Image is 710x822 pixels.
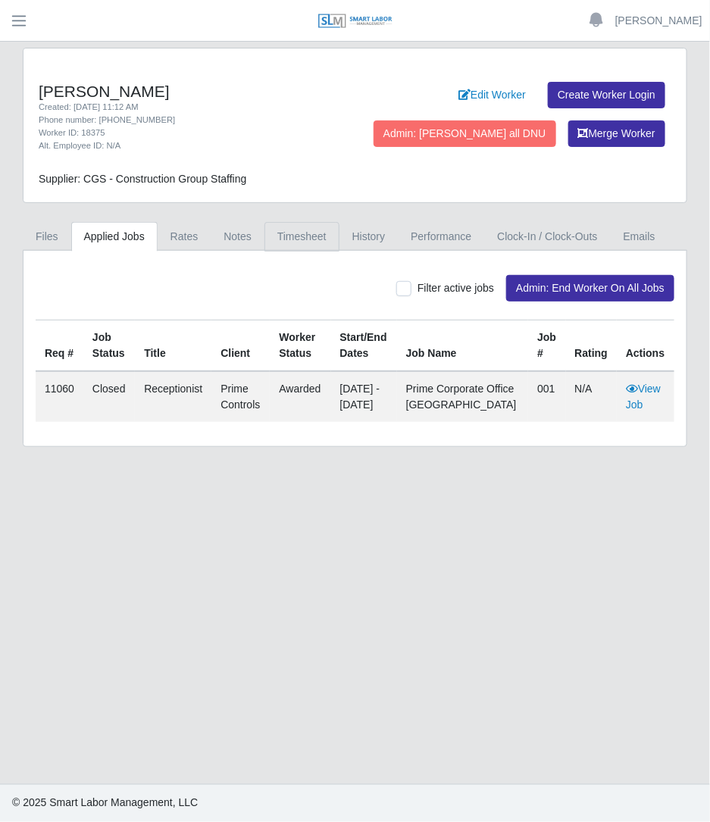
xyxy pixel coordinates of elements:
th: Actions [617,320,674,372]
td: 11060 [36,371,83,422]
div: Alt. Employee ID: N/A [39,139,344,152]
a: Timesheet [264,222,339,252]
button: Admin: End Worker On All Jobs [506,275,674,302]
span: Supplier: CGS - Construction Group Staffing [39,173,246,185]
td: Prime Controls [211,371,270,422]
a: History [339,222,399,252]
td: awarded [270,371,330,422]
a: Performance [398,222,484,252]
td: Receptionist [135,371,211,422]
a: View Job [626,383,661,411]
a: Notes [211,222,264,252]
td: N/A [566,371,618,422]
th: Job Status [83,320,135,372]
button: Merge Worker [568,120,665,147]
a: Clock-In / Clock-Outs [484,222,610,252]
a: Edit Worker [449,82,536,108]
a: Rates [158,222,211,252]
th: Worker Status [270,320,330,372]
th: Title [135,320,211,372]
div: Created: [DATE] 11:12 AM [39,101,344,114]
th: Job Name [397,320,529,372]
img: SLM Logo [317,13,393,30]
td: 001 [528,371,565,422]
a: [PERSON_NAME] [615,13,702,29]
td: [DATE] - [DATE] [331,371,397,422]
span: Filter active jobs [418,282,494,294]
span: © 2025 Smart Labor Management, LLC [12,797,198,809]
div: Worker ID: 18375 [39,127,344,139]
th: Client [211,320,270,372]
a: Applied Jobs [71,222,158,252]
div: Phone number: [PHONE_NUMBER] [39,114,344,127]
a: Create Worker Login [548,82,665,108]
th: Rating [566,320,618,372]
td: Closed [83,371,135,422]
td: Prime Corporate Office [GEOGRAPHIC_DATA] [397,371,529,422]
th: Job # [528,320,565,372]
th: Req # [36,320,83,372]
a: Files [23,222,71,252]
a: Emails [611,222,668,252]
h4: [PERSON_NAME] [39,82,344,101]
button: Admin: [PERSON_NAME] all DNU [374,120,556,147]
th: Start/End Dates [331,320,397,372]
